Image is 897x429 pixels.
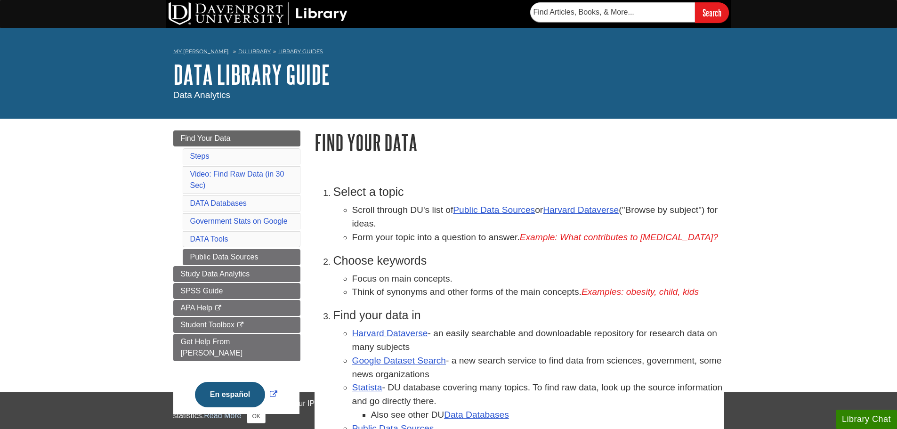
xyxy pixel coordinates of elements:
li: Think of synonyms and other forms of the main concepts. [352,285,724,299]
a: Get Help From [PERSON_NAME] [173,334,300,361]
li: - a new search service to find data from sciences, government, some news organizations [352,354,724,381]
li: - DU database covering many topics. To find raw data, look up the source information and go direc... [352,381,724,421]
span: Find Your Data [181,134,231,142]
input: Search [695,2,729,23]
a: Link opens in new window [193,390,280,398]
em: Example: What contributes to [MEDICAL_DATA]? [520,232,719,242]
nav: breadcrumb [173,45,724,60]
h3: Choose keywords [333,254,724,267]
span: Study Data Analytics [181,270,250,278]
li: - an easily searchable and downloadable repository for research data on many subjects [352,327,724,354]
input: Find Articles, Books, & More... [530,2,695,22]
i: This link opens in a new window [236,322,244,328]
span: Data Analytics [173,90,231,100]
li: Form your topic into a question to answer. [352,231,724,244]
a: Study Data Analytics [173,266,300,282]
span: APA Help [181,304,212,312]
a: Data Databases [444,410,509,420]
em: Examples: obesity, child, kids [582,287,699,297]
a: DATA Databases [190,199,247,207]
li: Focus on main concepts. [352,272,724,286]
li: Scroll through DU's list of or ("Browse by subject") for ideas. [352,203,724,231]
h3: Select a topic [333,185,724,199]
a: Public Data Sources [183,249,300,265]
a: DATA Library Guide [173,60,330,89]
div: Guide Page Menu [173,130,300,423]
h3: Find your data in [333,308,724,322]
span: Student Toolbox [181,321,234,329]
a: My [PERSON_NAME] [173,48,229,56]
a: Steps [190,152,210,160]
a: Harvard Dataverse [543,205,619,215]
a: Statista [352,382,382,392]
a: Library Guides [278,48,323,55]
a: Find Your Data [173,130,300,146]
a: DATA Tools [190,235,228,243]
form: Searches DU Library's articles, books, and more [530,2,729,23]
a: APA Help [173,300,300,316]
span: SPSS Guide [181,287,223,295]
img: DU Library [169,2,347,25]
a: Government Stats on Google [190,217,288,225]
a: Student Toolbox [173,317,300,333]
button: Library Chat [836,410,897,429]
i: This link opens in a new window [214,305,222,311]
li: Also see other DU [371,408,724,422]
a: Public Data Sources [453,205,535,215]
h1: Find Your Data [315,130,724,154]
span: Get Help From [PERSON_NAME] [181,338,243,357]
a: Video: Find Raw Data (in 30 Sec) [190,170,284,189]
a: SPSS Guide [173,283,300,299]
a: DU Library [238,48,271,55]
a: Harvard Dataverse [352,328,428,338]
button: En español [195,382,265,407]
a: Google Dataset Search [352,356,446,365]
